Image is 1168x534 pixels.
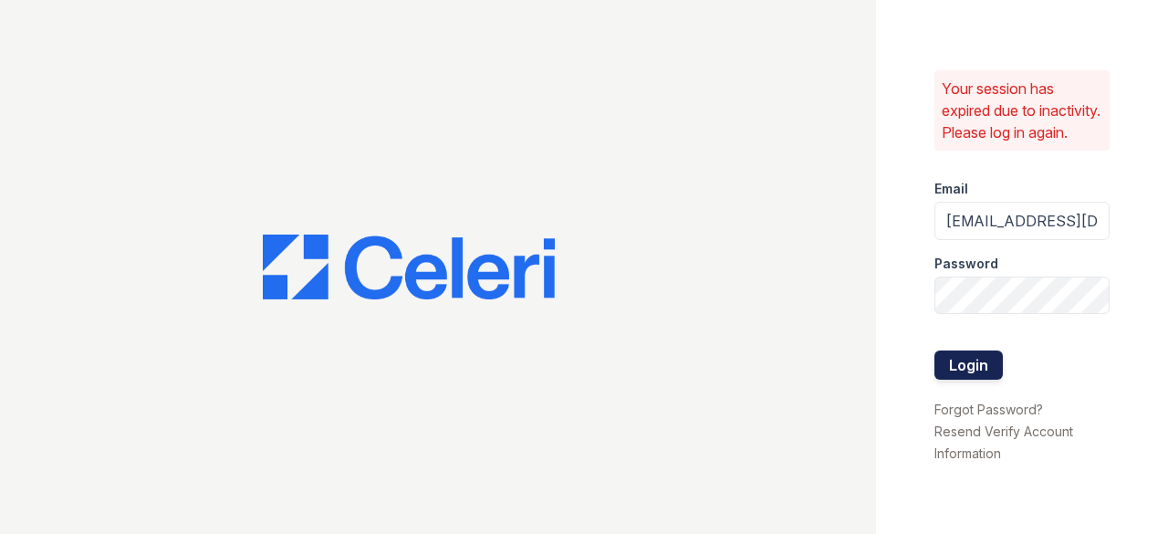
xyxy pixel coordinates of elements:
[934,255,998,273] label: Password
[934,351,1003,380] button: Login
[263,235,555,300] img: CE_Logo_Blue-a8612792a0a2168367f1c8372b55b34899dd931a85d93a1a3d3e32e68fde9ad4.png
[934,424,1073,461] a: Resend Verify Account Information
[942,78,1102,143] p: Your session has expired due to inactivity. Please log in again.
[934,180,968,198] label: Email
[934,402,1043,417] a: Forgot Password?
